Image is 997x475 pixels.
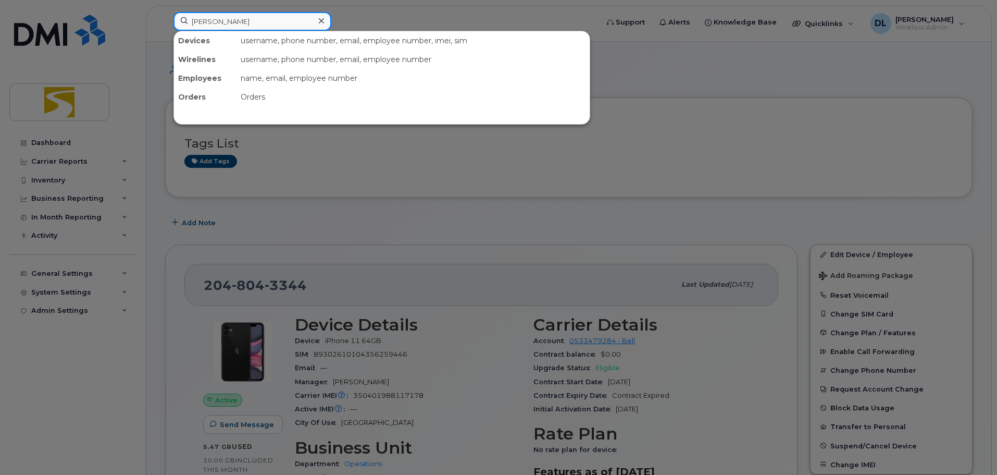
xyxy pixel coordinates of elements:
[236,88,590,106] div: Orders
[236,69,590,88] div: name, email, employee number
[174,50,236,69] div: Wirelines
[174,88,236,106] div: Orders
[236,50,590,69] div: username, phone number, email, employee number
[236,31,590,50] div: username, phone number, email, employee number, imei, sim
[174,31,236,50] div: Devices
[174,69,236,88] div: Employees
